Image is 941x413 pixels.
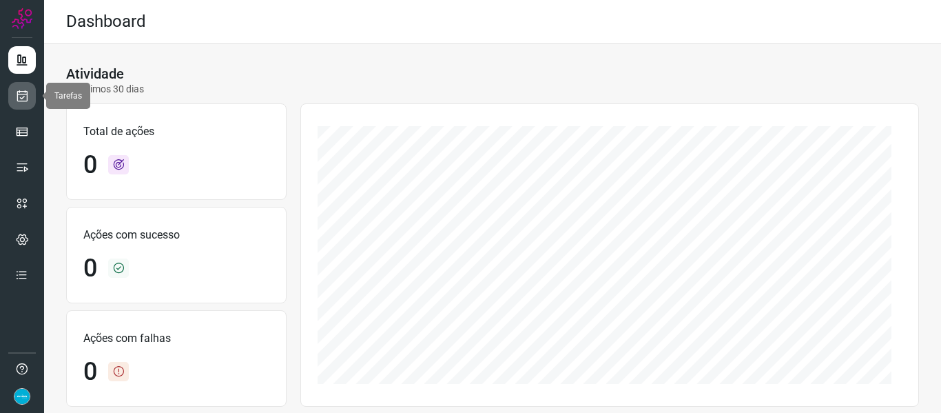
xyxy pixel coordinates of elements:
p: Ações com sucesso [83,227,269,243]
img: Logo [12,8,32,29]
img: 86fc21c22a90fb4bae6cb495ded7e8f6.png [14,388,30,405]
h1: 0 [83,254,97,283]
p: Últimos 30 dias [66,82,144,97]
p: Total de ações [83,123,269,140]
h1: 0 [83,150,97,180]
h2: Dashboard [66,12,146,32]
h3: Atividade [66,66,124,82]
p: Ações com falhas [83,330,269,347]
h1: 0 [83,357,97,387]
span: Tarefas [54,91,82,101]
